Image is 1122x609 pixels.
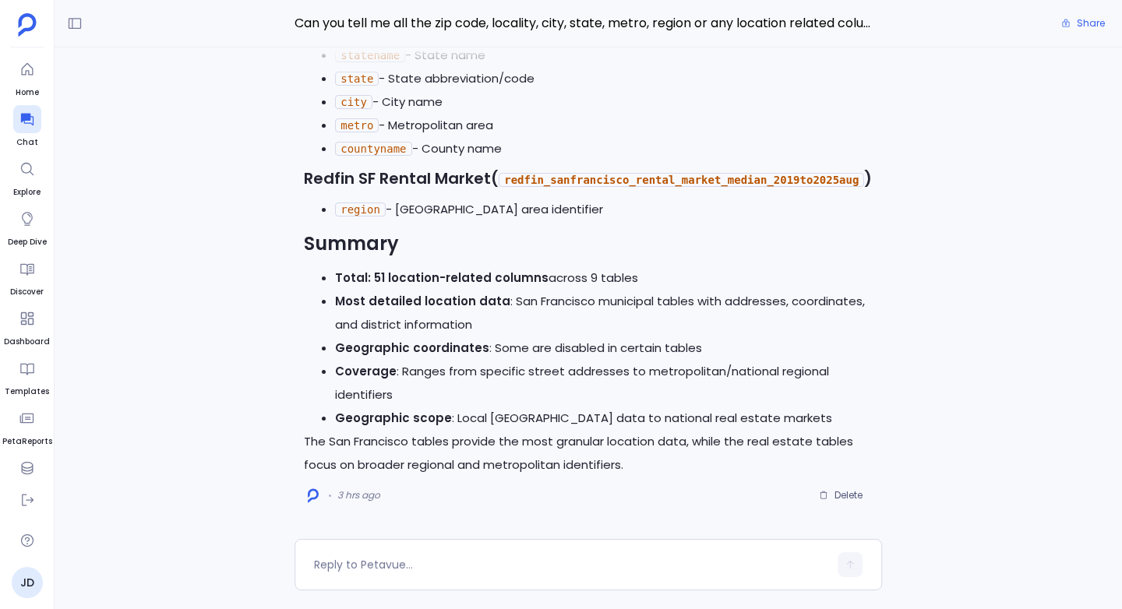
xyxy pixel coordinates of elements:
p: The San Francisco tables provide the most granular location data, while the real estate tables fo... [304,430,873,477]
a: Templates [5,354,49,398]
code: city [335,95,372,109]
img: petavue logo [18,13,37,37]
strong: Most detailed location data [335,293,510,309]
span: Explore [13,186,41,199]
li: : San Francisco municipal tables with addresses, coordinates, and district information [335,290,873,336]
strong: Summary [304,231,399,256]
span: Dashboard [4,336,50,348]
span: 3 hrs ago [337,489,380,502]
span: Chat [13,136,41,149]
li: - [GEOGRAPHIC_DATA] area identifier [335,198,873,221]
code: state [335,72,379,86]
span: Discover [10,286,44,298]
code: countyname [335,142,411,156]
strong: Geographic coordinates [335,340,489,356]
button: Share [1052,12,1114,34]
a: PetaReports [2,404,52,448]
a: JD [12,567,43,598]
code: region [335,202,386,216]
span: Templates [5,385,49,398]
li: : Local [GEOGRAPHIC_DATA] data to national real estate markets [335,407,873,430]
li: : Some are disabled in certain tables [335,336,873,360]
li: : Ranges from specific street addresses to metropolitan/national regional identifiers [335,360,873,407]
a: Data Hub [7,454,47,498]
strong: Geographic scope [335,410,452,426]
li: - State abbreviation/code [335,67,873,90]
a: Deep Dive [8,205,47,248]
a: Explore [13,155,41,199]
li: - Metropolitan area [335,114,873,137]
span: Home [13,86,41,99]
button: Delete [809,484,873,507]
strong: Coverage [335,363,397,379]
img: logo [308,488,319,503]
a: Dashboard [4,304,50,348]
strong: Redfin SF Rental Market [304,167,491,189]
li: - City name [335,90,873,114]
span: Deep Dive [8,236,47,248]
a: Discover [10,255,44,298]
span: Can you tell me all the zip code, locality, city, state, metro, region or any location related co... [295,13,882,33]
span: Share [1077,17,1105,30]
h3: ( ) [304,167,873,192]
li: - County name [335,137,873,160]
code: metro [335,118,379,132]
strong: Total: 51 location-related columns [335,269,549,286]
span: PetaReports [2,435,52,448]
a: Chat [13,105,41,149]
a: Home [13,55,41,99]
li: across 9 tables [335,266,873,290]
span: Delete [834,489,863,502]
code: redfin_sanfrancisco_rental_market_median_2019to2025aug [499,173,864,187]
